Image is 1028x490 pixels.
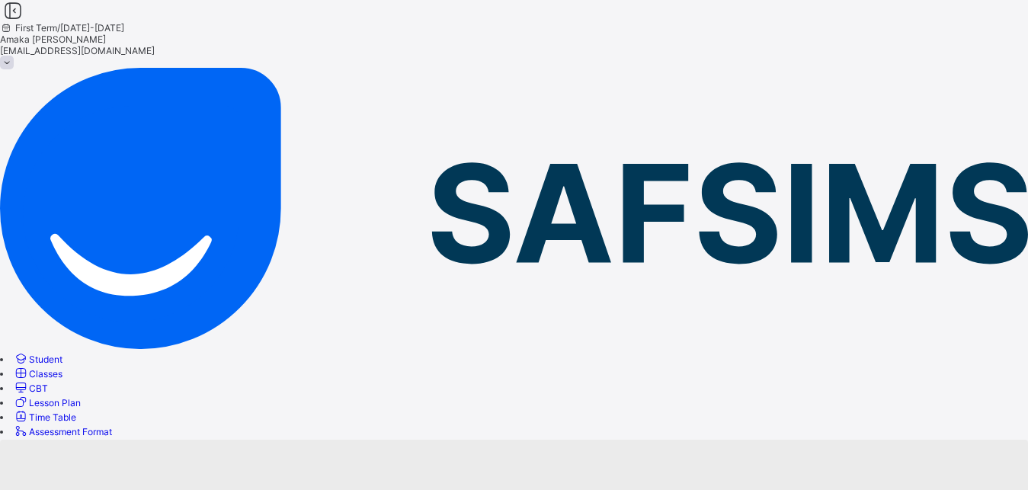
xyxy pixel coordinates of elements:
[29,383,48,394] span: CBT
[13,426,112,437] a: Assessment Format
[13,354,62,365] a: Student
[29,426,112,437] span: Assessment Format
[13,383,48,394] a: CBT
[13,412,76,423] a: Time Table
[29,354,62,365] span: Student
[29,397,81,408] span: Lesson Plan
[29,368,62,380] span: Classes
[13,397,81,408] a: Lesson Plan
[29,412,76,423] span: Time Table
[13,368,62,380] a: Classes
